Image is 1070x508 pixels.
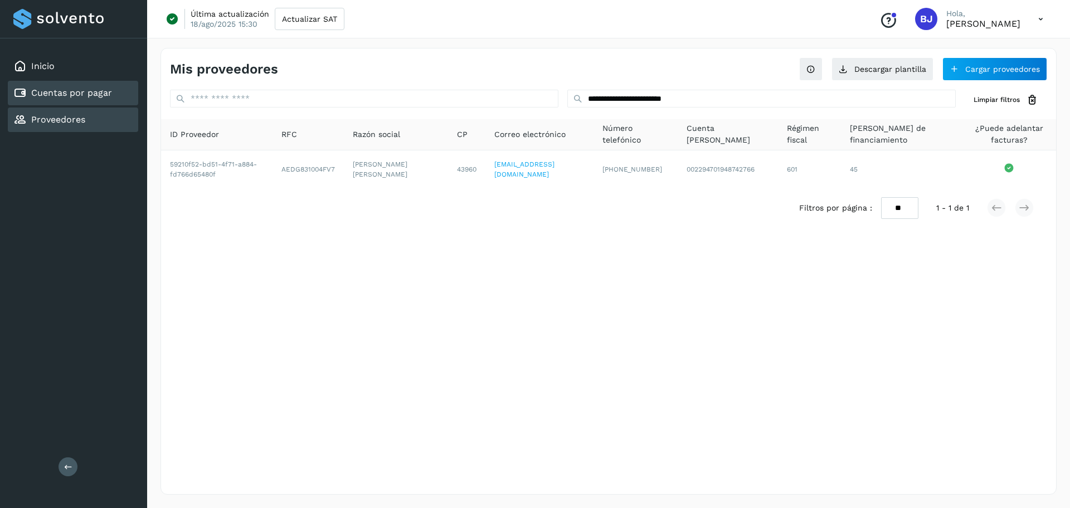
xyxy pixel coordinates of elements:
[678,150,778,188] td: 002294701948742766
[494,129,566,140] span: Correo electrónico
[161,150,273,188] td: 59210f52-bd51-4f71-a884-fd766d65480f
[8,108,138,132] div: Proveedores
[687,123,769,146] span: Cuenta [PERSON_NAME]
[946,18,1020,29] p: Brayant Javier Rocha Martinez
[170,129,219,140] span: ID Proveedor
[841,150,962,188] td: 45
[942,57,1047,81] button: Cargar proveedores
[273,150,344,188] td: AEDG831004FV7
[282,15,337,23] span: Actualizar SAT
[8,81,138,105] div: Cuentas por pagar
[778,150,841,188] td: 601
[457,129,468,140] span: CP
[787,123,832,146] span: Régimen fiscal
[602,165,662,173] span: [PHONE_NUMBER]
[946,9,1020,18] p: Hola,
[494,160,555,178] a: [EMAIL_ADDRESS][DOMAIN_NAME]
[602,123,669,146] span: Número telefónico
[831,57,933,81] button: Descargar plantilla
[971,123,1047,146] span: ¿Puede adelantar facturas?
[31,87,112,98] a: Cuentas por pagar
[353,129,400,140] span: Razón social
[191,19,257,29] p: 18/ago/2025 15:30
[974,95,1020,105] span: Limpiar filtros
[936,202,969,214] span: 1 - 1 de 1
[191,9,269,19] p: Última actualización
[31,114,85,125] a: Proveedores
[281,129,297,140] span: RFC
[799,202,872,214] span: Filtros por página :
[965,90,1047,110] button: Limpiar filtros
[8,54,138,79] div: Inicio
[170,61,278,77] h4: Mis proveedores
[448,150,485,188] td: 43960
[344,150,448,188] td: [PERSON_NAME] [PERSON_NAME]
[275,8,344,30] button: Actualizar SAT
[850,123,954,146] span: [PERSON_NAME] de financiamiento
[31,61,55,71] a: Inicio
